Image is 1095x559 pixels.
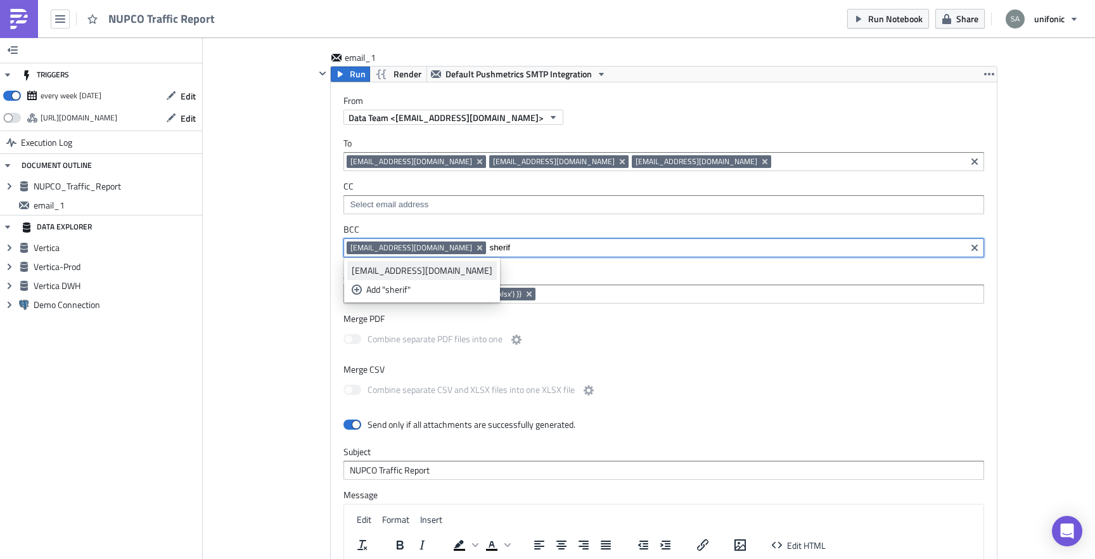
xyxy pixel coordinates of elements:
[22,215,92,238] div: DATA EXPLORER
[352,536,373,554] button: Clear formatting
[343,110,563,125] button: Data Team <[EMAIL_ADDRESS][DOMAIN_NAME]>
[343,224,984,235] label: BCC
[967,240,982,255] button: Clear selected items
[528,536,550,554] button: Align left
[481,536,513,554] div: Text color
[368,419,575,430] div: Send only if all attachments are successfully generated.
[347,198,980,211] input: Select em ail add ress
[181,89,196,103] span: Edit
[868,12,923,25] span: Run Notebook
[493,157,615,167] span: [EMAIL_ADDRESS][DOMAIN_NAME]
[366,283,492,296] div: Add "sherif"
[5,33,634,43] p: Please find the NUPCO Traffic Report attached
[160,108,202,128] button: Edit
[41,86,101,105] div: every week on Sunday
[967,154,982,169] button: Clear selected items
[5,5,634,71] body: Rich Text Area. Press ALT-0 for help.
[956,12,978,25] span: Share
[34,242,199,254] span: Vertica
[34,261,199,273] span: Vertica-Prod
[475,155,486,168] button: Remove Tag
[22,63,69,86] div: TRIGGERS
[617,155,629,168] button: Remove Tag
[632,536,654,554] button: Decrease indent
[349,111,544,124] span: Data Team <[EMAIL_ADDRESS][DOMAIN_NAME]>
[935,9,985,29] button: Share
[181,112,196,125] span: Edit
[350,67,366,82] span: Run
[655,536,676,554] button: Increase indent
[160,86,202,106] button: Edit
[22,154,92,177] div: DOCUMENT OUTLINE
[108,11,216,26] span: NUPCO Traffic Report
[343,270,984,281] label: Attachments
[352,264,492,277] div: [EMAIL_ADDRESS][DOMAIN_NAME]
[369,67,427,82] button: Render
[343,332,524,348] label: Combine separate PDF files into one
[760,155,771,168] button: Remove Tag
[315,66,330,81] button: Hide content
[445,67,592,82] span: Default Pushmetrics SMTP Integration
[420,513,442,526] span: Insert
[1034,12,1065,25] span: unifonic
[343,364,984,375] label: Merge CSV
[5,5,634,15] p: Dear Team
[1004,8,1026,30] img: Avatar
[331,67,370,82] button: Run
[551,536,572,554] button: Align center
[343,313,984,324] label: Merge PDF
[9,9,29,29] img: PushMetrics
[343,138,984,149] label: To
[343,181,984,192] label: CC
[636,157,757,167] span: [EMAIL_ADDRESS][DOMAIN_NAME]
[787,539,826,552] span: Edit HTML
[21,131,72,154] span: Execution Log
[595,536,617,554] button: Justify
[692,536,714,554] button: Insert/edit link
[343,383,596,399] label: Combine separate CSV and XLSX files into one XLSX file
[426,67,611,82] button: Default Pushmetrics SMTP Integration
[5,61,634,71] p: Unifonic Data Team
[581,383,596,398] button: Combine separate CSV and XLSX files into one XLSX file
[344,258,500,302] ul: selectable options
[343,95,997,106] label: From
[41,108,117,127] div: https://pushmetrics.io/api/v1/report/wVoznWaoA1/webhook?token=37ceccac222d497191993a1c252a7424
[34,299,199,311] span: Demo Connection
[1052,516,1082,546] div: Open Intercom Messenger
[350,243,472,253] span: [EMAIL_ADDRESS][DOMAIN_NAME]
[524,288,535,300] button: Remove Tag
[573,536,594,554] button: Align right
[345,51,395,64] span: email_1
[343,489,984,501] label: Message
[729,536,751,554] button: Insert/edit image
[475,241,486,254] button: Remove Tag
[767,536,831,554] button: Edit HTML
[350,157,472,167] span: [EMAIL_ADDRESS][DOMAIN_NAME]
[34,280,199,292] span: Vertica DWH
[389,536,411,554] button: Bold
[357,513,371,526] span: Edit
[998,5,1085,33] button: unifonic
[343,446,984,458] label: Subject
[449,536,480,554] div: Background color
[394,67,421,82] span: Render
[34,181,199,192] span: NUPCO_Traffic_Report
[411,536,433,554] button: Italic
[34,200,199,211] span: email_1
[847,9,929,29] button: Run Notebook
[509,332,524,347] button: Combine separate PDF files into one
[382,513,409,526] span: Format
